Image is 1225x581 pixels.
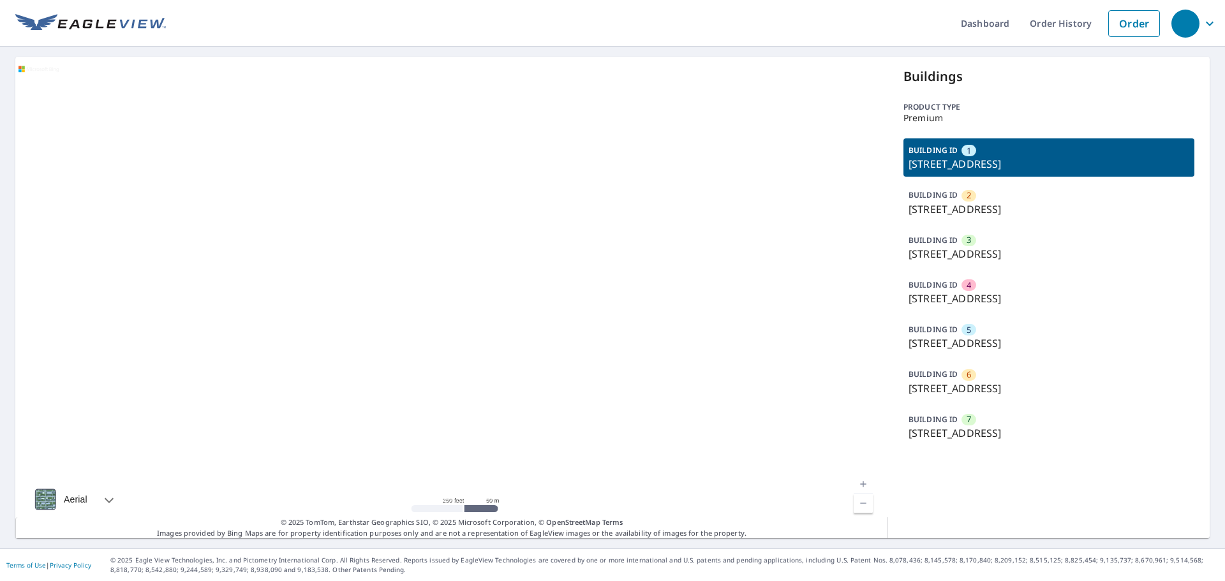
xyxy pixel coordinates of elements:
span: 2 [967,189,971,202]
p: | [6,561,91,569]
div: Aerial [60,483,91,515]
a: Terms of Use [6,561,46,570]
p: Images provided by Bing Maps are for property identification purposes only and are not a represen... [15,517,888,538]
a: Privacy Policy [50,561,91,570]
a: Terms [602,517,623,527]
p: BUILDING ID [909,414,958,425]
span: 7 [967,413,971,425]
span: 5 [967,324,971,336]
span: 1 [967,145,971,157]
a: Current Level 17, Zoom Out [854,494,873,513]
p: Product type [903,101,1194,113]
p: BUILDING ID [909,369,958,379]
span: © 2025 TomTom, Earthstar Geographics SIO, © 2025 Microsoft Corporation, © [281,517,623,528]
p: [STREET_ADDRESS] [909,425,1189,441]
p: [STREET_ADDRESS] [909,381,1189,396]
span: 4 [967,279,971,291]
a: Order [1108,10,1160,37]
span: 6 [967,369,971,381]
p: BUILDING ID [909,235,958,246]
p: [STREET_ADDRESS] [909,335,1189,351]
p: BUILDING ID [909,145,958,156]
a: Current Level 17, Zoom In [854,474,873,494]
p: BUILDING ID [909,324,958,335]
p: BUILDING ID [909,279,958,290]
p: © 2025 Eagle View Technologies, Inc. and Pictometry International Corp. All Rights Reserved. Repo... [110,555,1219,575]
p: [STREET_ADDRESS] [909,202,1189,217]
p: Buildings [903,67,1194,86]
p: Premium [903,113,1194,123]
div: Aerial [31,483,126,515]
span: 3 [967,234,971,246]
a: OpenStreetMap [546,517,600,527]
img: EV Logo [15,14,166,33]
p: [STREET_ADDRESS] [909,246,1189,261]
p: [STREET_ADDRESS] [909,291,1189,306]
p: BUILDING ID [909,189,958,200]
p: [STREET_ADDRESS] [909,156,1189,172]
